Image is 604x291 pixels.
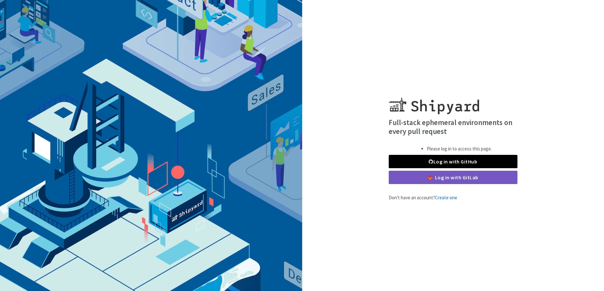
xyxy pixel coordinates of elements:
h4: Full-stack ephemeral environments on every pull request [389,118,517,136]
li: Please log in to access this page. [427,145,492,153]
span: Don't have an account? [389,195,457,201]
img: Shipyard logo [389,89,479,114]
a: Create one [435,195,457,201]
a: Log in with GitHub [389,155,517,168]
a: Log in with GitLab [389,171,517,184]
img: gitlab-color.svg [428,175,432,180]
